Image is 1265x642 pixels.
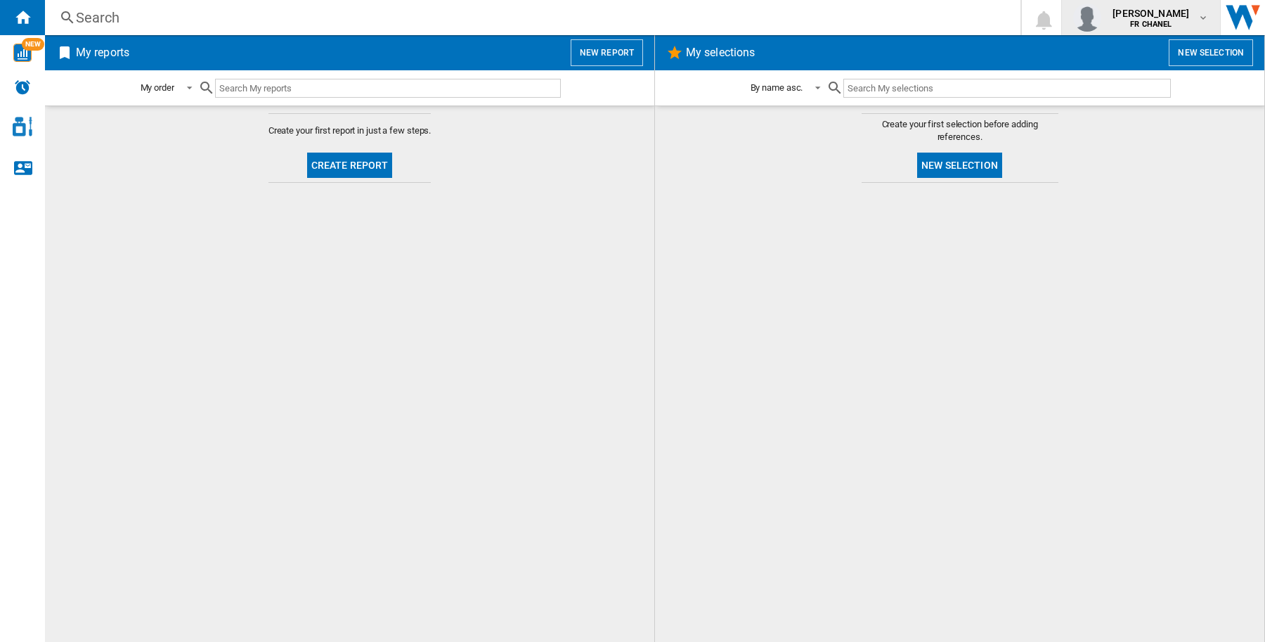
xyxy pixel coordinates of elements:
img: cosmetic-logo.svg [13,117,32,136]
button: Create report [307,153,393,178]
button: New selection [1169,39,1253,66]
button: New selection [917,153,1002,178]
input: Search My reports [215,79,561,98]
div: My order [141,82,174,93]
img: alerts-logo.svg [14,79,31,96]
span: NEW [22,38,44,51]
span: Create your first selection before adding references. [862,118,1058,143]
span: Create your first report in just a few steps. [268,124,432,137]
b: FR CHANEL [1130,20,1172,29]
img: wise-card.svg [13,44,32,62]
span: [PERSON_NAME] [1112,6,1189,20]
div: Search [76,8,984,27]
h2: My reports [73,39,132,66]
img: profile.jpg [1073,4,1101,32]
h2: My selections [683,39,758,66]
div: By name asc. [751,82,803,93]
input: Search My selections [843,79,1170,98]
button: New report [571,39,643,66]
